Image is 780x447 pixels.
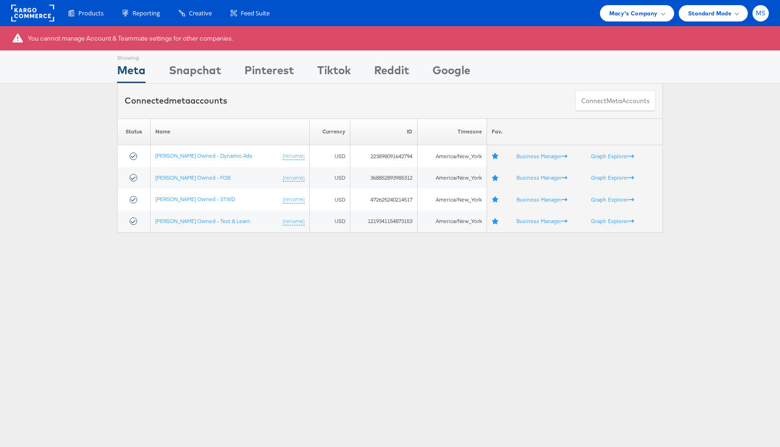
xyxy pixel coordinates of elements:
a: Graph Explorer [591,174,634,181]
a: [PERSON_NAME] Owned - Test & Learn [155,217,251,224]
a: Business Manager [516,153,567,160]
th: Name [150,119,309,145]
a: [PERSON_NAME] Owned - Dynamic Ads [155,152,252,159]
span: Creative [189,9,212,18]
a: (rename) [283,152,305,160]
div: Pinterest [244,62,294,83]
span: meta [169,95,190,106]
a: [PERSON_NAME] Owned - FOB [155,174,230,181]
th: Timezone [418,119,487,145]
span: Products [78,9,104,18]
a: Business Manager [516,196,567,203]
div: Snapchat [169,62,221,83]
div: Meta [117,62,146,83]
th: ID [350,119,418,145]
td: America/New_York [418,167,487,189]
span: Reporting [132,9,160,18]
a: (rename) [283,217,305,225]
a: Business Manager [516,217,567,224]
span: Standard Mode [688,8,731,18]
th: Currency [309,119,350,145]
td: America/New_York [418,189,487,210]
a: (rename) [283,196,305,203]
div: Tiktok [317,62,351,83]
td: USD [309,189,350,210]
td: USD [309,167,350,189]
td: 368852893985312 [350,167,418,189]
span: MS [756,10,766,16]
td: 1219341154873153 [350,210,418,232]
span: Feed Suite [241,9,270,18]
div: Connected accounts [125,95,227,107]
a: Graph Explorer [591,217,634,224]
a: (rename) [283,174,305,182]
div: You cannot manage Account & Teammate settings for other companies. [28,34,233,43]
a: Graph Explorer [591,153,634,160]
td: USD [309,145,350,167]
td: 223898091642794 [350,145,418,167]
td: America/New_York [418,210,487,232]
button: ConnectmetaAccounts [575,91,655,112]
span: Macy's Company [609,8,658,18]
div: Google [432,62,470,83]
td: USD [309,210,350,232]
td: America/New_York [418,145,487,167]
th: Status [118,119,151,145]
div: Reddit [374,62,409,83]
span: meta [606,97,622,105]
a: [PERSON_NAME] Owned - STWD [155,196,235,203]
div: Showing [117,51,146,62]
td: 472625240214517 [350,189,418,210]
a: Graph Explorer [591,196,634,203]
a: Business Manager [516,174,567,181]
